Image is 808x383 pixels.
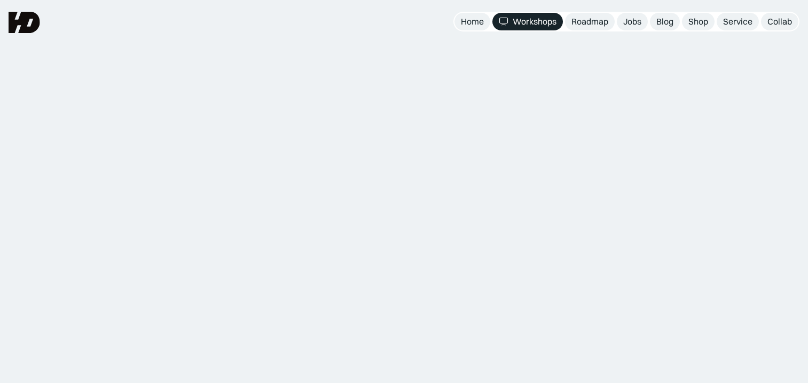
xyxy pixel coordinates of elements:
div: Service [723,16,752,27]
a: Collab [761,13,798,30]
a: Home [454,13,490,30]
a: Jobs [617,13,648,30]
a: Shop [682,13,715,30]
a: Blog [650,13,680,30]
div: Collab [767,16,792,27]
a: Roadmap [565,13,615,30]
div: Workshops [513,16,556,27]
a: Workshops [492,13,563,30]
div: Blog [656,16,673,27]
div: Shop [688,16,708,27]
div: Jobs [623,16,641,27]
a: Service [717,13,759,30]
div: Home [461,16,484,27]
div: Roadmap [571,16,608,27]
